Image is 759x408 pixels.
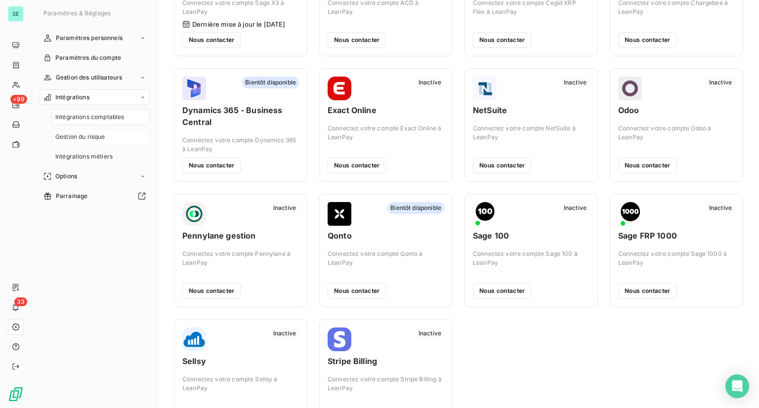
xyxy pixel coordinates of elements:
[55,152,113,161] span: Intégrations métiers
[473,158,531,173] button: Nous contacter
[182,77,206,100] img: Dynamics 365 - Business Central logo
[40,50,150,66] a: Paramètres du compte
[56,192,88,201] span: Parrainage
[182,355,299,367] span: Sellsy
[182,230,299,242] span: Pennylane gestion
[473,230,590,242] span: Sage 100
[618,249,735,267] span: Connectez votre compte Sage 1000 à LeanPay
[328,327,351,351] img: Stripe Billing logo
[328,124,444,142] span: Connectez votre compte Exact Online à LeanPay
[416,327,444,339] span: Inactive
[182,32,241,48] button: Nous contacter
[473,32,531,48] button: Nous contacter
[55,172,77,181] span: Options
[328,104,444,116] span: Exact Online
[328,32,386,48] button: Nous contacter
[561,77,590,88] span: Inactive
[14,297,27,306] span: 33
[55,53,121,62] span: Paramètres du compte
[10,95,27,104] span: +99
[473,249,590,267] span: Connectez votre compte Sage 100 à LeanPay
[43,9,111,17] span: Paramètres & Réglages
[473,104,590,116] span: NetSuite
[618,202,642,226] img: Sage FRP 1000 logo
[8,6,24,22] div: SE
[725,374,749,398] div: Open Intercom Messenger
[40,188,150,204] a: Parrainage
[618,77,642,100] img: Odoo logo
[618,32,676,48] button: Nous contacter
[618,124,735,142] span: Connectez votre compte Odoo à LeanPay
[473,124,590,142] span: Connectez votre compte NetSuite à LeanPay
[618,230,735,242] span: Sage FRP 1000
[706,202,735,214] span: Inactive
[56,73,123,82] span: Gestion des utilisateurs
[270,202,299,214] span: Inactive
[328,249,444,267] span: Connectez votre compte Qonto à LeanPay
[706,77,735,88] span: Inactive
[182,158,241,173] button: Nous contacter
[473,77,497,100] img: NetSuite logo
[55,113,124,122] span: Intégrations comptables
[192,20,286,28] span: Dernière mise à jour le [DATE]
[51,149,150,164] a: Intégrations métiers
[328,355,444,367] span: Stripe Billing
[242,77,299,88] span: Bientôt disponible
[55,132,105,141] span: Gestion du risque
[618,104,735,116] span: Odoo
[618,158,676,173] button: Nous contacter
[416,77,444,88] span: Inactive
[328,283,386,299] button: Nous contacter
[51,109,150,125] a: Intégrations comptables
[328,158,386,173] button: Nous contacter
[8,386,24,402] img: Logo LeanPay
[328,77,351,100] img: Exact Online logo
[182,327,206,351] img: Sellsy logo
[387,202,444,214] span: Bientôt disponible
[182,375,299,393] span: Connectez votre compte Sellsy à LeanPay
[473,202,497,226] img: Sage 100 logo
[182,249,299,267] span: Connectez votre compte Pennylane à LeanPay
[561,202,590,214] span: Inactive
[328,230,444,242] span: Qonto
[328,375,444,393] span: Connectez votre compte Stripe Billing à LeanPay
[55,93,89,102] span: Intégrations
[56,34,123,42] span: Paramètres personnels
[182,202,206,226] img: Pennylane gestion logo
[182,136,299,154] span: Connectez votre compte Dynamics 365 à LeanPay
[51,129,150,145] a: Gestion du risque
[618,283,676,299] button: Nous contacter
[328,202,351,226] img: Qonto logo
[270,327,299,339] span: Inactive
[182,104,299,128] span: Dynamics 365 - Business Central
[182,283,241,299] button: Nous contacter
[473,283,531,299] button: Nous contacter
